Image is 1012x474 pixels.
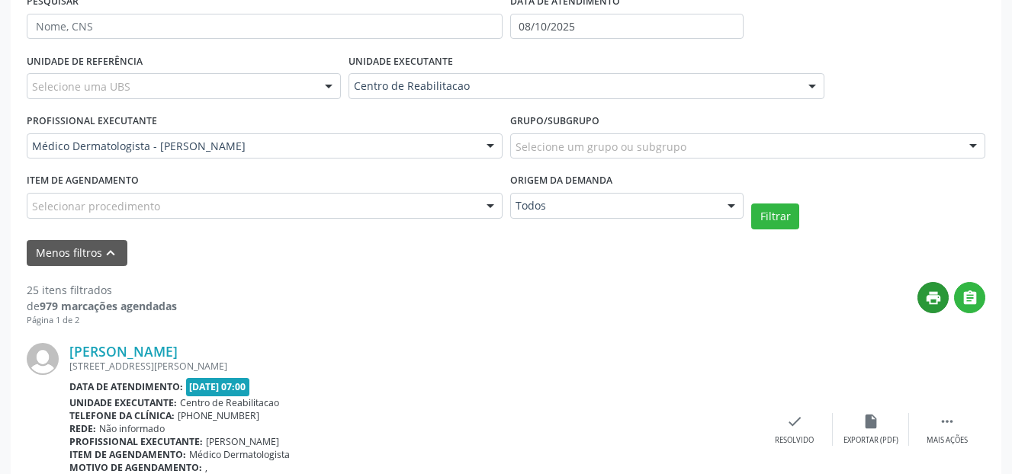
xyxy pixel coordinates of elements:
label: UNIDADE DE REFERÊNCIA [27,50,143,73]
span: Médico Dermatologista [189,448,290,461]
button: Filtrar [751,203,799,229]
i: print [925,290,942,306]
div: [STREET_ADDRESS][PERSON_NAME] [69,360,757,373]
input: Nome, CNS [27,14,503,40]
b: Unidade executante: [69,396,177,409]
button: print [917,282,949,313]
img: img [27,343,59,375]
b: Item de agendamento: [69,448,186,461]
i:  [962,290,978,306]
span: Todos [516,198,713,213]
i:  [939,413,956,430]
b: Profissional executante: [69,435,203,448]
b: Data de atendimento: [69,380,183,393]
i: keyboard_arrow_up [102,245,119,261]
strong: 979 marcações agendadas [40,299,177,313]
div: Mais ações [927,435,968,446]
b: Motivo de agendamento: [69,461,202,474]
span: [PHONE_NUMBER] [178,409,259,422]
input: Selecione um intervalo [510,14,744,40]
span: Selecione um grupo ou subgrupo [516,139,686,155]
span: Selecionar procedimento [32,198,160,214]
label: PROFISSIONAL EXECUTANTE [27,110,157,133]
div: Exportar (PDF) [843,435,898,446]
button: Menos filtroskeyboard_arrow_up [27,240,127,267]
span: Selecione uma UBS [32,78,130,94]
div: de [27,298,177,314]
i: insert_drive_file [863,413,879,430]
span: , [205,461,207,474]
div: Página 1 de 2 [27,314,177,327]
b: Rede: [69,422,96,435]
span: Centro de Reabilitacao [180,396,279,409]
span: [PERSON_NAME] [206,435,279,448]
span: [DATE] 07:00 [186,378,250,396]
label: UNIDADE EXECUTANTE [349,50,453,73]
label: Item de agendamento [27,169,139,193]
label: Grupo/Subgrupo [510,110,599,133]
b: Telefone da clínica: [69,409,175,422]
label: Origem da demanda [510,169,612,193]
div: 25 itens filtrados [27,282,177,298]
span: Médico Dermatologista - [PERSON_NAME] [32,139,471,154]
span: Centro de Reabilitacao [354,78,793,94]
button:  [954,282,985,313]
a: [PERSON_NAME] [69,343,178,360]
span: Não informado [99,422,165,435]
i: check [786,413,803,430]
div: Resolvido [775,435,814,446]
